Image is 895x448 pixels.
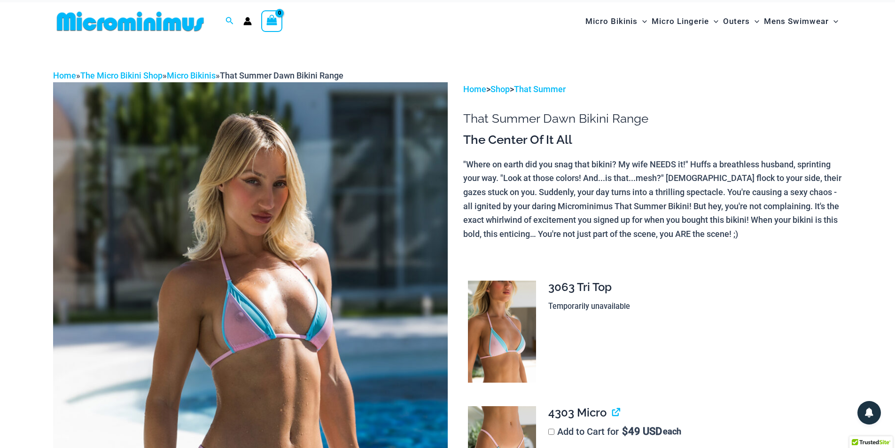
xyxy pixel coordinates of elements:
[583,7,649,36] a: Micro BikinisMenu ToggleMenu Toggle
[226,16,234,27] a: Search icon link
[829,9,838,33] span: Menu Toggle
[750,9,759,33] span: Menu Toggle
[463,132,842,148] h3: The Center Of It All
[167,71,216,80] a: Micro Bikinis
[709,9,718,33] span: Menu Toggle
[463,157,842,241] p: "Where on earth did you snag that bikini? My wife NEEDS it!" Huffs a breathless husband, sprintin...
[53,71,343,80] span: » » »
[80,71,163,80] a: The Micro Bikini Shop
[652,9,709,33] span: Micro Lingerie
[463,111,842,126] h1: That Summer Dawn Bikini Range
[663,427,681,436] span: each
[463,82,842,96] p: > >
[514,84,566,94] a: That Summer
[723,9,750,33] span: Outers
[649,7,721,36] a: Micro LingerieMenu ToggleMenu Toggle
[721,7,762,36] a: OutersMenu ToggleMenu Toggle
[53,11,208,32] img: MM SHOP LOGO FLAT
[622,427,662,436] span: 49 USD
[468,281,536,383] img: That Summer Dawn 3063 Tri Top
[764,9,829,33] span: Mens Swimwear
[548,299,834,314] p: Temporarily unavailable
[638,9,647,33] span: Menu Toggle
[548,280,612,294] span: 3063 Tri Top
[490,84,510,94] a: Shop
[463,84,486,94] a: Home
[762,7,841,36] a: Mens SwimwearMenu ToggleMenu Toggle
[548,406,607,419] span: 4303 Micro
[220,71,343,80] span: That Summer Dawn Bikini Range
[548,429,554,435] input: Add to Cart for$49 USD each
[261,10,283,32] a: View Shopping Cart, empty
[548,426,681,437] label: Add to Cart for
[622,425,628,437] span: $
[585,9,638,33] span: Micro Bikinis
[53,71,76,80] a: Home
[582,6,842,37] nav: Site Navigation
[243,17,252,25] a: Account icon link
